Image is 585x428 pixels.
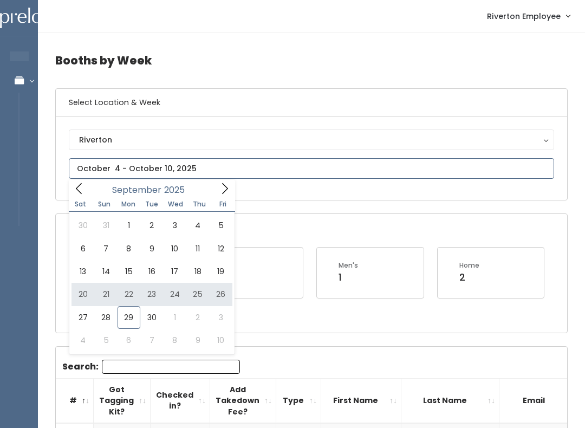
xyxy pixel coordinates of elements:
span: October 2, 2025 [186,306,209,329]
span: September 12, 2025 [209,237,232,260]
span: September 13, 2025 [71,260,94,283]
th: First Name: activate to sort column ascending [321,378,401,423]
a: Riverton Employee [476,4,581,28]
span: Tue [140,201,164,207]
span: September 28, 2025 [94,306,117,329]
span: September 15, 2025 [118,260,140,283]
span: September 3, 2025 [164,214,186,237]
span: October 10, 2025 [209,329,232,352]
span: September 30, 2025 [140,306,163,329]
span: Mon [116,201,140,207]
span: October 4, 2025 [71,329,94,352]
div: Home [459,261,479,270]
th: Email: activate to sort column ascending [499,378,580,423]
span: September 25, 2025 [186,283,209,306]
span: Fri [211,201,235,207]
input: Search: [102,360,240,374]
span: September 11, 2025 [186,237,209,260]
span: Wed [164,201,187,207]
span: Sat [69,201,93,207]
span: September 26, 2025 [209,283,232,306]
span: Riverton Employee [487,10,561,22]
span: September 16, 2025 [140,260,163,283]
span: September 14, 2025 [94,260,117,283]
span: September 9, 2025 [140,237,163,260]
button: Riverton [69,129,554,150]
span: September 10, 2025 [164,237,186,260]
span: Thu [187,201,211,207]
h4: Booths by Week [55,46,568,75]
th: #: activate to sort column descending [56,378,94,423]
th: Got Tagging Kit?: activate to sort column ascending [94,378,151,423]
span: September 27, 2025 [71,306,94,329]
th: Type: activate to sort column ascending [276,378,321,423]
span: September 5, 2025 [209,214,232,237]
span: August 31, 2025 [94,214,117,237]
div: 1 [339,270,358,284]
span: September 19, 2025 [209,260,232,283]
span: October 7, 2025 [140,329,163,352]
span: September 17, 2025 [164,260,186,283]
span: September 23, 2025 [140,283,163,306]
span: October 3, 2025 [209,306,232,329]
span: September 20, 2025 [71,283,94,306]
span: August 30, 2025 [71,214,94,237]
span: October 1, 2025 [164,306,186,329]
th: Last Name: activate to sort column ascending [401,378,499,423]
span: Sun [93,201,116,207]
span: October 8, 2025 [164,329,186,352]
span: September 22, 2025 [118,283,140,306]
span: September 8, 2025 [118,237,140,260]
div: Men's [339,261,358,270]
span: September 4, 2025 [186,214,209,237]
span: September 24, 2025 [164,283,186,306]
th: Checked in?: activate to sort column ascending [151,378,210,423]
h6: Select Location & Week [56,89,567,116]
span: September 1, 2025 [118,214,140,237]
span: October 9, 2025 [186,329,209,352]
input: Year [161,183,194,197]
label: Search: [62,360,240,374]
input: October 4 - October 10, 2025 [69,158,554,179]
div: 2 [459,270,479,284]
span: September [112,186,161,194]
span: September 29, 2025 [118,306,140,329]
div: Riverton [79,134,544,146]
span: October 6, 2025 [118,329,140,352]
span: September 2, 2025 [140,214,163,237]
span: September 21, 2025 [94,283,117,306]
th: Add Takedown Fee?: activate to sort column ascending [210,378,276,423]
span: September 6, 2025 [71,237,94,260]
span: October 5, 2025 [94,329,117,352]
span: September 7, 2025 [94,237,117,260]
span: September 18, 2025 [186,260,209,283]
